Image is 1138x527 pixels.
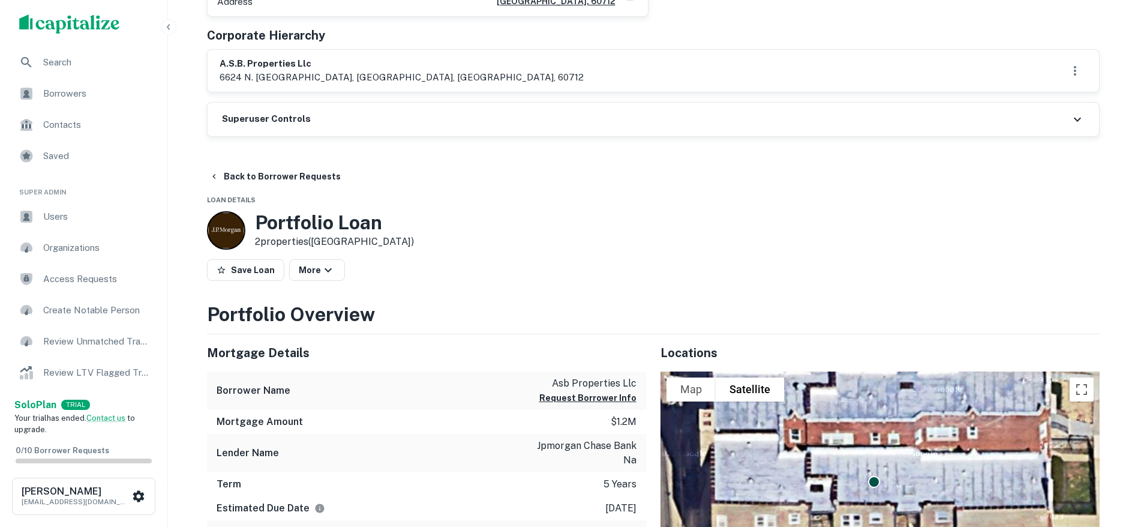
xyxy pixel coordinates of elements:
button: More [289,259,345,281]
span: Review LTV Flagged Transactions [43,366,151,380]
span: Your trial has ended. to upgrade. [14,414,135,435]
a: Review Unmatched Transactions [10,327,158,356]
h5: Mortgage Details [207,344,646,362]
h6: Lender Name [217,446,279,460]
a: Review LTV Flagged Transactions [10,358,158,387]
h5: Locations [660,344,1100,362]
h3: Portfolio Overview [207,300,1100,329]
span: Loan Details [207,196,256,203]
span: Organizations [43,241,151,255]
button: Back to Borrower Requests [205,166,346,187]
h6: [PERSON_NAME] [22,487,130,496]
h6: Mortgage Amount [217,415,303,429]
p: 5 years [603,477,636,492]
h6: Term [217,477,241,492]
span: Review Unmatched Transactions [43,334,151,349]
button: [PERSON_NAME][EMAIL_ADDRESS][DOMAIN_NAME] [12,478,155,515]
a: Users [10,202,158,231]
a: Create Notable Person [10,296,158,325]
span: Contacts [43,118,151,132]
button: Show street map [666,378,716,402]
button: Request Borrower Info [539,391,636,405]
p: 2 properties ([GEOGRAPHIC_DATA]) [255,235,414,249]
a: Borrowers [10,79,158,108]
a: Contacts [10,110,158,139]
p: [DATE] [605,501,636,516]
a: Search [10,48,158,77]
span: Borrowers [43,86,151,101]
p: 6624 n. [GEOGRAPHIC_DATA], [GEOGRAPHIC_DATA], [GEOGRAPHIC_DATA], 60712 [220,70,584,85]
div: TRIAL [61,400,90,410]
span: Search [43,55,151,70]
button: Toggle fullscreen view [1070,378,1094,402]
a: Contact us [86,414,125,423]
a: Access Requests [10,265,158,294]
button: Save Loan [207,259,284,281]
span: Create Notable Person [43,303,151,318]
li: Super Admin [10,173,158,202]
h6: Superuser Controls [222,112,311,126]
strong: Solo Plan [14,399,56,411]
p: $1.2m [611,415,636,429]
span: Access Requests [43,272,151,286]
h6: Estimated Due Date [217,501,325,516]
p: asb properties llc [539,376,636,391]
iframe: Chat Widget [1078,431,1138,489]
h6: a.s.b. properties llc [220,57,584,71]
h6: Borrower Name [217,384,290,398]
button: Show satellite imagery [716,378,784,402]
a: SoloPlan [14,398,56,412]
p: jpmorgan chase bank na [529,439,636,468]
span: 0 / 10 Borrower Requests [16,446,109,455]
p: [EMAIL_ADDRESS][DOMAIN_NAME] [22,496,130,507]
span: Users [43,209,151,224]
a: Saved [10,142,158,170]
img: capitalize-logo.png [19,14,120,34]
h5: Corporate Hierarchy [207,26,325,44]
svg: Estimate is based on a standard schedule for this type of loan. [314,503,325,514]
a: Lender Admin View [10,390,158,418]
a: Organizations [10,233,158,262]
h3: Portfolio Loan [255,211,414,234]
span: Saved [43,149,151,163]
